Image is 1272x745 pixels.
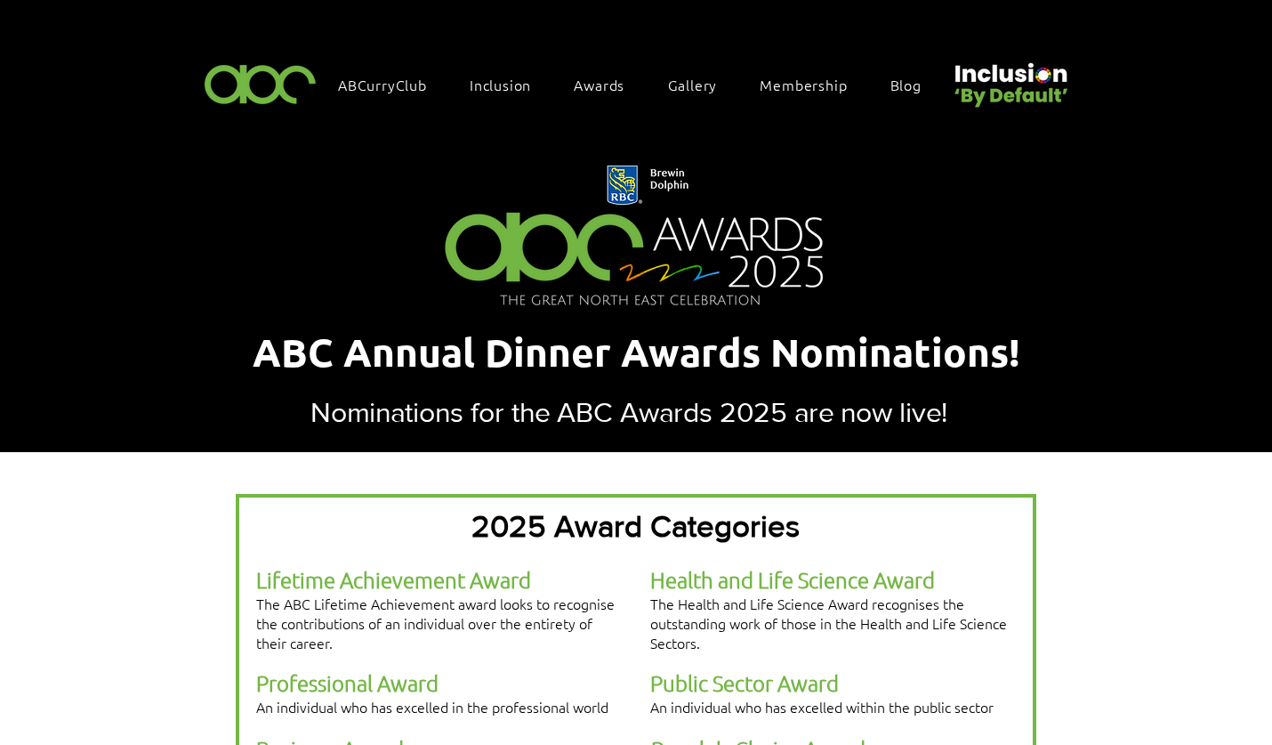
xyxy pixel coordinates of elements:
span: ABCurryClub [338,75,427,94]
span: An individual who has excelled within the public sector [650,697,994,717]
span: Nominations for the ABC Awards 2025 are now live! [310,396,947,427]
span: Professional Award [256,669,439,696]
a: Gallery [659,66,745,103]
span: Inclusion [470,75,531,94]
span: Public Sector Award [650,669,839,696]
span: Health and Life Science Award [650,566,935,593]
span: 2025 Award Categories [471,509,800,543]
img: Untitled design (22).png [948,48,1071,109]
a: ABCurryClub [329,66,454,103]
span: ABC Annual Dinner Awards Nominations! [253,328,1020,377]
span: The Health and Life Science Award recognises the outstanding work of those in the Health and Life... [650,594,1007,652]
a: Membership [751,66,873,103]
img: ABC-Logo-Blank-Background-01-01-2.png [199,57,322,109]
span: Gallery [668,75,718,94]
span: Membership [760,75,847,94]
nav: Site [329,66,948,103]
span: An individual who has excelled in the professional world [256,697,608,717]
a: Blog [882,66,948,103]
span: Lifetime Achievement Award [256,566,531,593]
span: The ABC Lifetime Achievement award looks to recognise the contributions of an individual over the... [256,594,615,652]
span: Blog [890,75,922,94]
div: Inclusion [461,66,558,103]
span: Awards [574,75,624,94]
div: Awards [565,66,651,103]
img: Northern Insights Double Pager Apr 2025.png [422,141,849,334]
